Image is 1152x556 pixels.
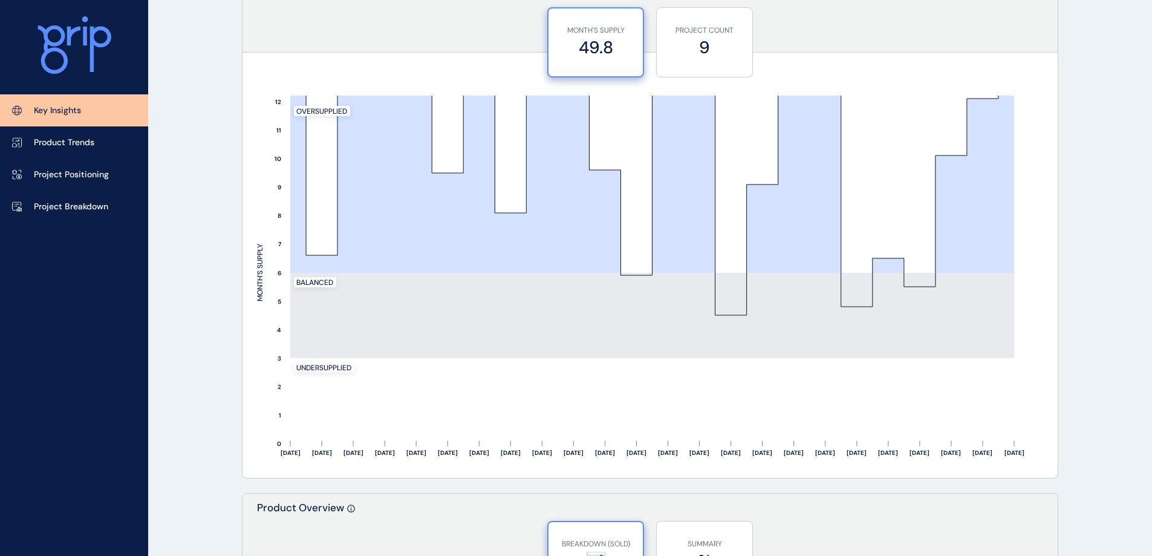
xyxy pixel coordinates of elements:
[663,36,746,59] label: 9
[278,269,281,277] text: 6
[343,449,363,457] text: [DATE]
[532,449,552,457] text: [DATE]
[275,98,281,106] text: 12
[278,355,281,362] text: 3
[469,449,489,457] text: [DATE]
[555,36,637,59] label: 49.8
[34,137,94,149] p: Product Trends
[438,449,458,457] text: [DATE]
[689,449,709,457] text: [DATE]
[564,449,584,457] text: [DATE]
[281,449,301,457] text: [DATE]
[255,244,265,301] text: MONTH'S SUPPLY
[555,539,637,549] p: BREAKDOWN (SOLD)
[406,449,426,457] text: [DATE]
[752,449,772,457] text: [DATE]
[784,449,804,457] text: [DATE]
[275,155,281,163] text: 10
[375,449,395,457] text: [DATE]
[815,449,835,457] text: [DATE]
[312,449,332,457] text: [DATE]
[663,539,746,549] p: SUMMARY
[501,449,521,457] text: [DATE]
[279,411,281,419] text: 1
[658,449,678,457] text: [DATE]
[663,25,746,36] p: PROJECT COUNT
[595,449,615,457] text: [DATE]
[721,449,741,457] text: [DATE]
[34,201,108,213] p: Project Breakdown
[278,298,281,306] text: 5
[626,449,646,457] text: [DATE]
[878,449,898,457] text: [DATE]
[910,449,929,457] text: [DATE]
[276,126,281,134] text: 11
[847,449,867,457] text: [DATE]
[34,169,109,181] p: Project Positioning
[278,383,281,391] text: 2
[278,240,282,248] text: 7
[278,212,281,220] text: 8
[277,440,281,448] text: 0
[555,25,637,36] p: MONTH'S SUPPLY
[1004,449,1024,457] text: [DATE]
[278,183,281,191] text: 9
[941,449,961,457] text: [DATE]
[34,105,81,117] p: Key Insights
[972,449,992,457] text: [DATE]
[277,326,281,334] text: 4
